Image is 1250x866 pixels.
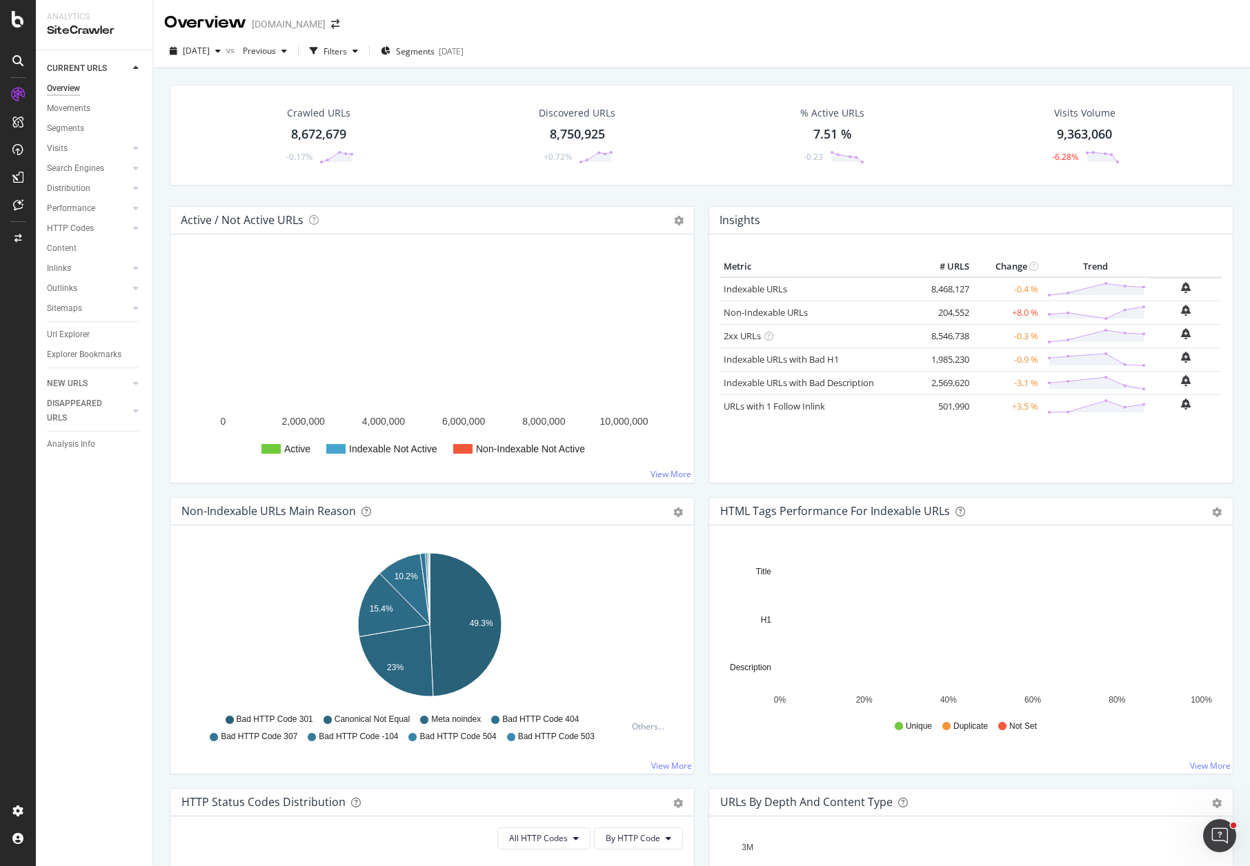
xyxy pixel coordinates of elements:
[1212,507,1222,517] div: gear
[1190,760,1231,772] a: View More
[470,618,493,628] text: 49.3%
[252,17,326,31] div: [DOMAIN_NAME]
[47,201,129,216] a: Performance
[237,714,313,725] span: Bad HTTP Code 301
[181,504,356,518] div: Non-Indexable URLs Main Reason
[183,45,210,57] span: 2025 Sep. 5th
[917,256,973,277] th: # URLS
[442,416,485,427] text: 6,000,000
[917,324,973,348] td: 8,546,738
[47,101,143,116] a: Movements
[221,416,226,427] text: 0
[282,416,325,427] text: 2,000,000
[164,40,226,62] button: [DATE]
[917,394,973,418] td: 501,990
[226,44,237,56] span: vs
[906,721,932,732] span: Unique
[47,161,129,176] a: Search Engines
[47,81,80,96] div: Overview
[673,798,683,808] div: gear
[1181,328,1191,339] div: bell-plus
[1057,125,1112,143] div: 9,363,060
[349,443,437,454] text: Indexable Not Active
[237,45,276,57] span: Previous
[291,125,346,143] div: 8,672,679
[599,416,648,427] text: 10,000,000
[651,760,692,772] a: View More
[953,721,988,732] span: Duplicate
[439,46,464,57] div: [DATE]
[1024,695,1041,705] text: 60%
[720,795,893,809] div: URLs by Depth and Content Type
[1203,819,1236,852] iframe: Intercom live chat
[674,216,684,225] i: Options
[181,256,683,472] svg: A chart.
[370,604,393,614] text: 15.4%
[47,181,129,196] a: Distribution
[47,437,95,452] div: Analysis Info
[47,348,143,362] a: Explorer Bookmarks
[304,40,364,62] button: Filters
[47,328,143,342] a: Url Explorer
[181,547,678,707] svg: A chart.
[1181,375,1191,386] div: bell-plus
[331,19,339,29] div: arrow-right-arrow-left
[181,211,304,230] h4: Active / Not Active URLs
[47,437,143,452] a: Analysis Info
[47,301,82,316] div: Sitemaps
[284,443,310,454] text: Active
[47,81,143,96] a: Overview
[287,106,350,120] div: Crawled URLs
[47,281,129,296] a: Outlinks
[47,121,84,136] div: Segments
[973,277,1042,301] td: -0.4 %
[724,306,808,319] a: Non-Indexable URLs
[742,843,753,852] text: 3M
[724,283,787,295] a: Indexable URLs
[973,371,1042,394] td: -3.1 %
[973,256,1042,277] th: Change
[47,281,77,296] div: Outlinks
[632,721,671,732] div: Others...
[47,11,141,23] div: Analytics
[856,695,873,705] text: 20%
[1181,399,1191,410] div: bell-plus
[47,328,90,342] div: Url Explorer
[47,396,117,425] div: DISAPPEARED URLS
[720,256,917,277] th: Metric
[47,201,95,216] div: Performance
[164,11,246,34] div: Overview
[539,106,615,120] div: Discovered URLs
[47,396,129,425] a: DISAPPEARED URLS
[1109,695,1125,705] text: 80%
[940,695,957,705] text: 40%
[395,572,418,581] text: 10.2%
[1181,352,1191,363] div: bell-plus
[730,663,771,672] text: Description
[973,324,1042,348] td: -0.3 %
[509,832,568,844] span: All HTTP Codes
[319,731,398,743] span: Bad HTTP Code -104
[1191,695,1212,705] text: 100%
[813,125,852,143] div: 7.51 %
[47,141,129,156] a: Visits
[476,443,585,454] text: Non-Indexable Not Active
[237,40,292,62] button: Previous
[1052,151,1078,163] div: -6.28%
[917,301,973,324] td: 204,552
[761,615,772,625] text: H1
[502,714,579,725] span: Bad HTTP Code 404
[724,400,825,412] a: URLs with 1 Follow Inlink
[973,348,1042,371] td: -0.9 %
[47,221,94,236] div: HTTP Codes
[47,261,129,276] a: Inlinks
[47,348,121,362] div: Explorer Bookmarks
[594,827,683,849] button: By HTTP Code
[774,695,786,705] text: 0%
[651,468,691,480] a: View More
[47,241,77,256] div: Content
[720,547,1217,707] div: A chart.
[375,40,469,62] button: Segments[DATE]
[47,61,107,76] div: CURRENT URLS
